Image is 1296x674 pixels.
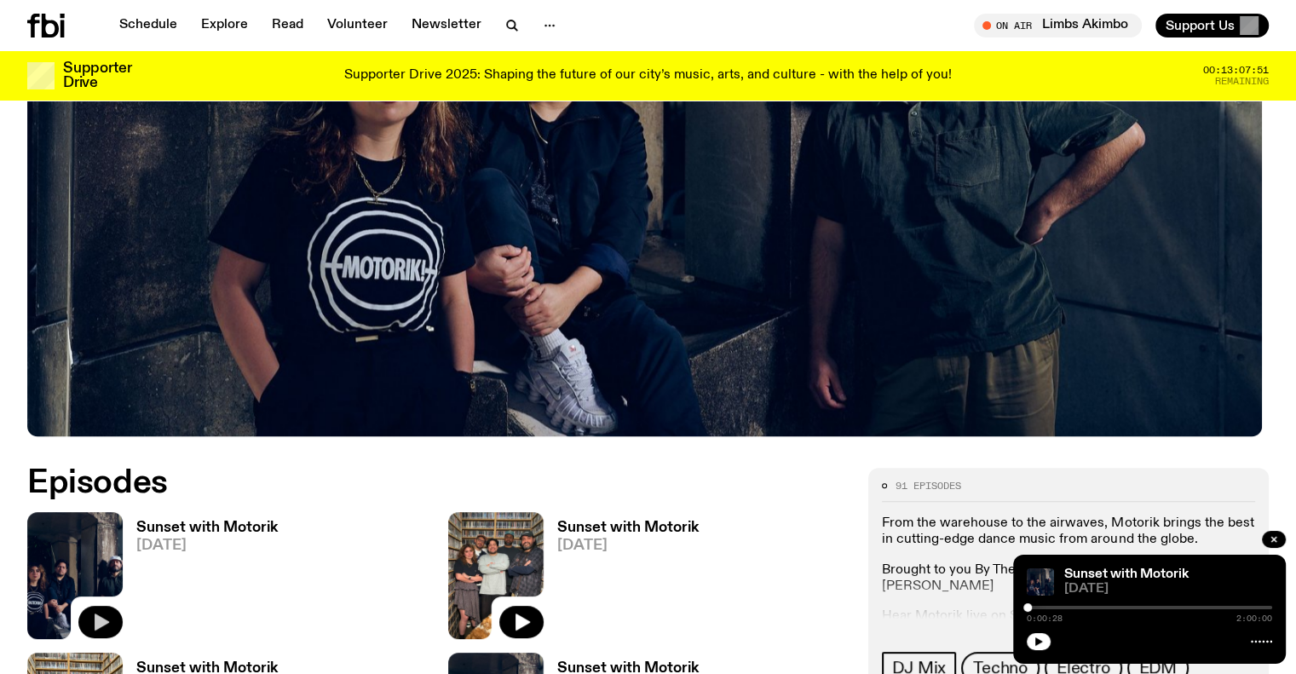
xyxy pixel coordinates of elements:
[557,521,699,535] h3: Sunset with Motorik
[27,468,848,498] h2: Episodes
[1155,14,1269,37] button: Support Us
[1064,583,1272,596] span: [DATE]
[401,14,492,37] a: Newsletter
[1236,614,1272,623] span: 2:00:00
[896,481,961,491] span: 91 episodes
[1027,614,1063,623] span: 0:00:28
[882,562,1255,595] p: Brought to you By The [PERSON_NAME] brothers and [PERSON_NAME]
[63,61,131,90] h3: Supporter Drive
[136,539,278,553] span: [DATE]
[191,14,258,37] a: Explore
[557,539,699,553] span: [DATE]
[123,521,278,639] a: Sunset with Motorik[DATE]
[344,68,952,84] p: Supporter Drive 2025: Shaping the future of our city’s music, arts, and culture - with the help o...
[974,14,1142,37] button: On AirLimbs Akimbo
[262,14,314,37] a: Read
[1215,77,1269,86] span: Remaining
[544,521,699,639] a: Sunset with Motorik[DATE]
[1203,66,1269,75] span: 00:13:07:51
[882,516,1255,548] p: From the warehouse to the airwaves, Motorik brings the best in cutting-edge dance music from arou...
[1166,18,1235,33] span: Support Us
[317,14,398,37] a: Volunteer
[136,521,278,535] h3: Sunset with Motorik
[1064,567,1189,581] a: Sunset with Motorik
[109,14,187,37] a: Schedule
